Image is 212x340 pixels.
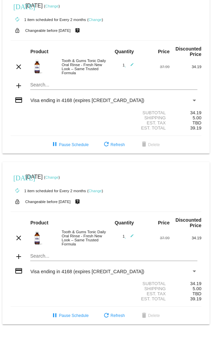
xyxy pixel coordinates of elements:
strong: Discounted Price [176,46,201,57]
span: 39.19 [190,296,201,301]
div: 37.99 [138,236,170,240]
input: Search... [30,82,197,88]
div: Subtotal [106,281,170,286]
mat-icon: lock_open [13,26,21,35]
div: Subtotal [106,110,170,115]
span: 5.00 [193,115,201,120]
div: Shipping [106,286,170,291]
mat-select: Payment Method [30,269,197,274]
mat-icon: clear [15,63,23,71]
small: ( ) [87,189,103,193]
span: Refresh [102,313,125,318]
span: 5.00 [193,286,201,291]
strong: Discounted Price [176,217,201,228]
span: Refresh [102,142,125,147]
input: Search... [30,254,197,259]
div: Est. Tax [106,291,170,296]
small: 1 item scheduled for Every 2 months [11,18,86,22]
mat-icon: add [15,82,23,90]
mat-icon: autorenew [13,16,21,24]
a: Change [45,4,58,8]
strong: Product [30,220,48,225]
mat-icon: lock_open [13,197,21,206]
img: Single-New-Tonic-Bottle.png [30,231,44,244]
span: TBD [192,120,201,125]
mat-icon: pause [51,141,59,149]
div: Shipping [106,115,170,120]
mat-icon: edit [126,234,134,242]
div: Est. Total [106,125,170,131]
mat-icon: delete [140,141,148,149]
mat-select: Payment Method [30,98,197,103]
span: 1 [123,234,134,238]
span: Pause Schedule [51,313,88,318]
div: 34.19 [170,281,201,286]
span: Pause Schedule [51,142,88,147]
mat-icon: credit_card [15,96,23,104]
span: 39.19 [190,125,201,131]
div: 34.19 [170,65,201,69]
small: 1 item scheduled for Every 2 months [11,189,86,193]
strong: Price [158,220,170,225]
mat-icon: delete [140,312,148,320]
div: 34.19 [170,110,201,115]
div: 34.19 [170,236,201,240]
div: Est. Total [106,296,170,301]
mat-icon: refresh [102,141,110,149]
small: Changeable before [DATE] [25,28,71,33]
span: Visa ending in 4168 (expires [CREDIT_CARD_DATA]) [30,98,144,103]
strong: Quantity [114,220,134,225]
mat-icon: live_help [73,197,82,206]
span: Delete [140,142,160,147]
strong: Product [30,49,48,54]
a: Change [45,175,58,179]
span: TBD [192,291,201,296]
div: 37.99 [138,65,170,69]
strong: Price [158,49,170,54]
small: ( ) [44,4,60,8]
mat-icon: add [15,253,23,261]
mat-icon: refresh [102,312,110,320]
mat-icon: [DATE] [13,173,21,181]
small: Changeable before [DATE] [25,200,71,204]
span: Delete [140,313,160,318]
div: Tooth & Gums Tonic Daily Oral Rinse - Fresh New Look – Same Trusted Formula [58,59,106,75]
mat-icon: clear [15,234,23,242]
div: Est. Tax [106,120,170,125]
mat-icon: credit_card [15,267,23,275]
mat-icon: pause [51,312,59,320]
span: Visa ending in 4168 (expires [CREDIT_CARD_DATA]) [30,269,144,274]
mat-icon: [DATE] [13,2,21,10]
mat-icon: autorenew [13,187,21,195]
img: Single-New-Tonic-Bottle.png [30,60,44,73]
small: ( ) [44,175,60,179]
div: Tooth & Gums Tonic Daily Oral Rinse - Fresh New Look – Same Trusted Formula [58,230,106,246]
a: Change [88,189,102,193]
